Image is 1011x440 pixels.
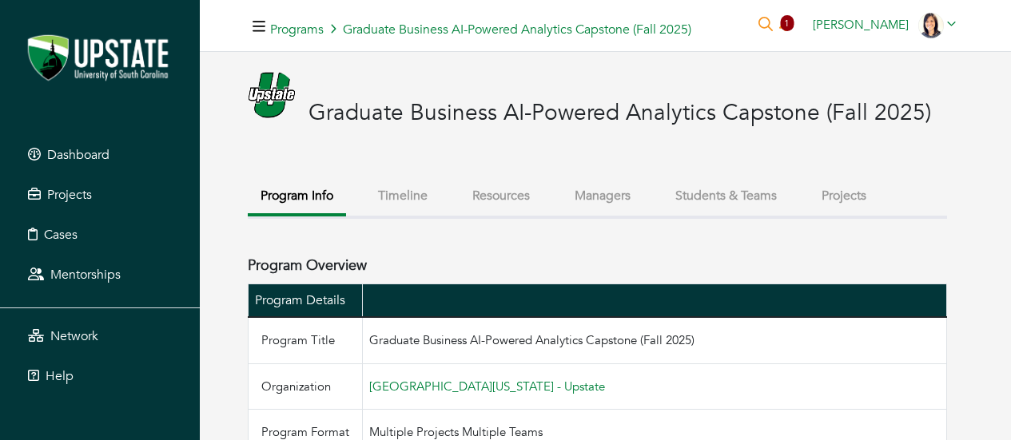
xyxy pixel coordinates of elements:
[780,15,794,31] span: 1
[16,28,184,90] img: Screenshot%202024-05-21%20at%2011.01.47%E2%80%AFAM.png
[249,363,363,410] td: Organization
[270,22,691,38] h5: Graduate Business AI-Powered Analytics Capstone (Fall 2025)
[4,320,196,352] a: Network
[663,179,790,213] button: Students & Teams
[4,259,196,291] a: Mentorships
[47,186,92,204] span: Projects
[249,317,363,363] td: Program Title
[50,266,121,283] span: Mentorships
[365,179,440,213] button: Timeline
[779,17,792,35] a: 1
[47,146,109,164] span: Dashboard
[460,179,543,213] button: Resources
[44,226,78,244] span: Cases
[248,71,296,119] img: USC_Upstate_Spartans_logo.svg.png
[4,139,196,171] a: Dashboard
[813,17,909,33] span: [PERSON_NAME]
[918,13,944,38] img: download.png
[248,257,367,275] h4: Program Overview
[308,100,931,127] h3: Graduate Business AI-Powered Analytics Capstone (Fall 2025)
[806,17,963,33] a: [PERSON_NAME]
[270,21,324,38] a: Programs
[4,219,196,251] a: Cases
[4,360,196,392] a: Help
[562,179,643,213] button: Managers
[50,327,98,345] span: Network
[362,317,946,363] td: Graduate Business AI-Powered Analytics Capstone (Fall 2025)
[369,379,605,394] a: [GEOGRAPHIC_DATA][US_STATE] - Upstate
[46,367,74,385] span: Help
[249,284,363,318] th: Program Details
[4,179,196,211] a: Projects
[248,179,346,216] button: Program Info
[809,179,879,213] button: Projects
